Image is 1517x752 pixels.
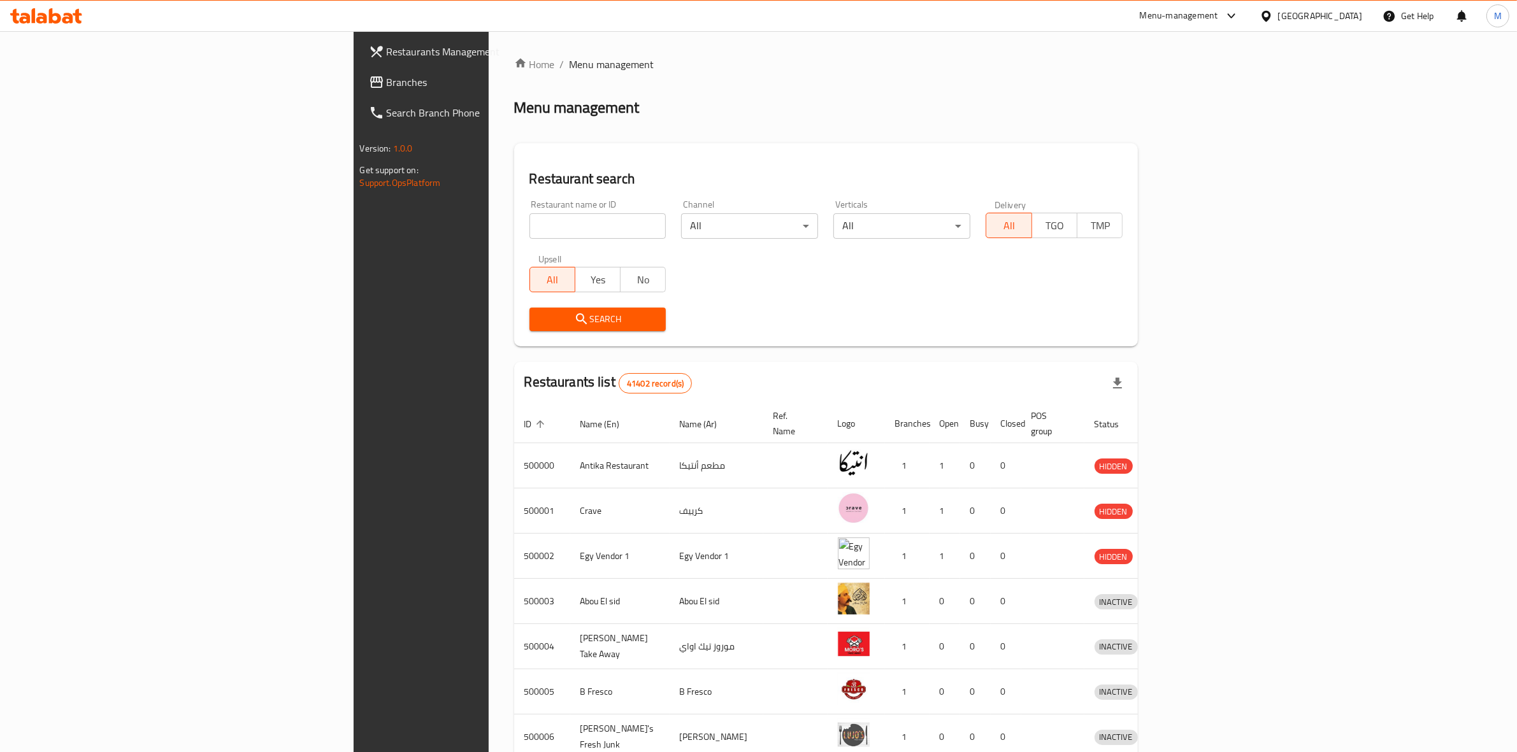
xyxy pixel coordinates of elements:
td: 0 [960,579,991,624]
td: Abou El sid [670,579,763,624]
td: Abou El sid [570,579,670,624]
div: Export file [1102,368,1133,399]
span: INACTIVE [1095,730,1138,744]
h2: Restaurants list [524,372,693,394]
div: HIDDEN [1095,504,1133,519]
td: 0 [991,443,1021,488]
span: INACTIVE [1095,685,1138,699]
td: 1 [885,534,930,579]
div: Total records count [619,373,692,394]
td: [PERSON_NAME] Take Away [570,624,670,669]
button: TMP [1077,213,1123,238]
span: Yes [580,271,615,289]
span: Menu management [570,57,654,72]
th: Logo [828,404,885,443]
td: 0 [991,579,1021,624]
td: 1 [930,488,960,534]
td: 1 [885,624,930,669]
th: Branches [885,404,930,443]
h2: Restaurant search [529,169,1123,188]
td: كرييف [670,488,763,534]
button: No [620,267,666,292]
div: All [833,213,970,239]
td: 0 [991,624,1021,669]
span: Status [1095,416,1136,432]
td: 1 [885,579,930,624]
div: INACTIVE [1095,639,1138,655]
td: 0 [930,669,960,714]
nav: breadcrumb [514,57,1139,72]
span: Search Branch Phone [387,105,597,120]
td: 1 [930,443,960,488]
td: Egy Vendor 1 [570,534,670,579]
span: Search [540,311,656,327]
td: Egy Vendor 1 [670,534,763,579]
td: 0 [991,534,1021,579]
td: 1 [885,669,930,714]
span: Restaurants Management [387,44,597,59]
input: Search for restaurant name or ID.. [529,213,666,239]
img: Lujo's Fresh Junk [838,718,870,750]
td: 1 [885,443,930,488]
span: INACTIVE [1095,639,1138,654]
span: HIDDEN [1095,459,1133,474]
a: Support.OpsPlatform [360,174,441,191]
span: TGO [1037,216,1072,235]
td: موروز تيك اواي [670,624,763,669]
span: POS group [1032,408,1069,439]
button: Search [529,308,666,331]
td: 1 [930,534,960,579]
button: All [986,213,1032,238]
span: Branches [387,74,597,90]
span: 1.0.0 [393,140,413,157]
div: Menu-management [1140,8,1218,24]
img: Egy Vendor 1 [838,537,870,569]
span: M [1494,9,1502,23]
span: Ref. Name [773,408,812,439]
img: Antika Restaurant [838,447,870,479]
span: All [535,271,570,289]
label: Upsell [538,254,562,263]
img: Moro's Take Away [838,628,870,660]
div: All [681,213,818,239]
span: 41402 record(s) [619,378,691,390]
span: Name (Ar) [680,416,734,432]
td: 0 [930,579,960,624]
td: 1 [885,488,930,534]
td: Antika Restaurant [570,443,670,488]
span: Version: [360,140,391,157]
td: 0 [960,443,991,488]
button: Yes [575,267,621,292]
span: No [626,271,661,289]
span: Name (En) [580,416,636,432]
h2: Menu management [514,97,640,118]
td: 0 [991,669,1021,714]
td: B Fresco [570,669,670,714]
div: INACTIVE [1095,594,1138,609]
a: Branches [359,67,607,97]
span: ID [524,416,549,432]
img: B Fresco [838,673,870,705]
span: TMP [1082,216,1118,235]
td: مطعم أنتيكا [670,443,763,488]
label: Delivery [995,200,1026,209]
span: HIDDEN [1095,550,1133,564]
th: Closed [991,404,1021,443]
td: 0 [960,488,991,534]
span: All [991,216,1026,235]
td: 0 [991,488,1021,534]
button: All [529,267,575,292]
td: 0 [930,624,960,669]
td: 0 [960,534,991,579]
span: HIDDEN [1095,504,1133,519]
span: INACTIVE [1095,595,1138,609]
div: HIDDEN [1095,549,1133,564]
td: B Fresco [670,669,763,714]
th: Open [930,404,960,443]
img: Crave [838,492,870,524]
a: Search Branch Phone [359,97,607,128]
td: Crave [570,488,670,534]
